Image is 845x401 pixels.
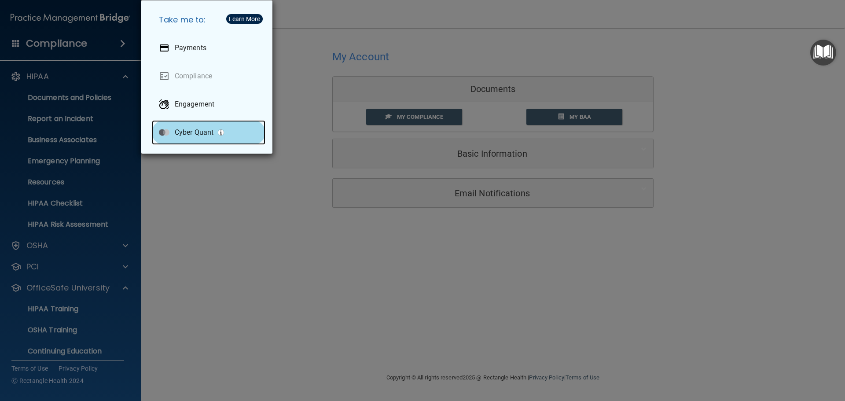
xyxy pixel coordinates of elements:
h5: Take me to: [152,7,265,32]
button: Learn More [226,14,263,24]
a: Cyber Quant [152,120,265,145]
button: Open Resource Center [810,40,836,66]
a: Compliance [152,64,265,88]
iframe: Drift Widget Chat Controller [693,338,834,374]
p: Engagement [175,100,214,109]
p: Cyber Quant [175,128,213,137]
div: Learn More [229,16,260,22]
a: Payments [152,36,265,60]
a: Engagement [152,92,265,117]
p: Payments [175,44,206,52]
